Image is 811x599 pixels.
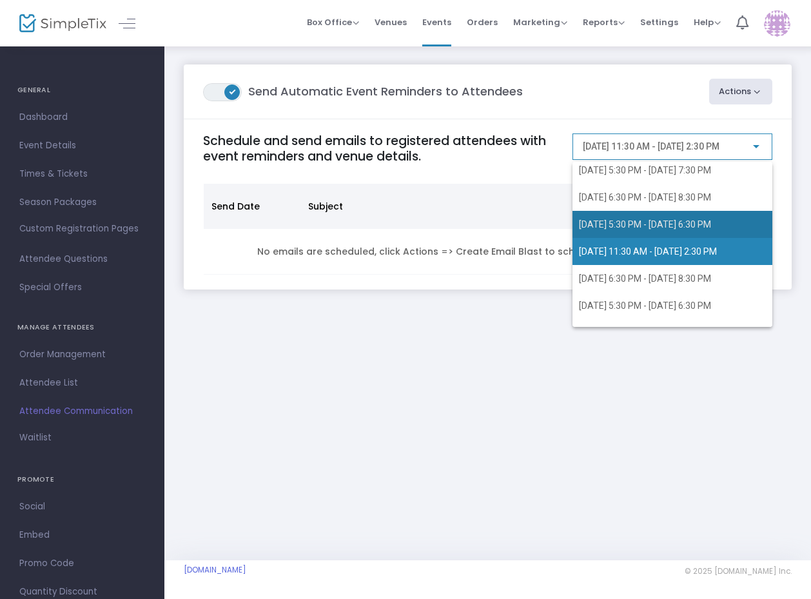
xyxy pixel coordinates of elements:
[579,273,711,284] span: [DATE] 6:30 PM - [DATE] 8:30 PM
[579,246,717,257] span: [DATE] 11:30 AM - [DATE] 2:30 PM
[579,219,711,230] span: [DATE] 5:30 PM - [DATE] 6:30 PM
[579,192,711,202] span: [DATE] 6:30 PM - [DATE] 8:30 PM
[579,165,711,175] span: [DATE] 5:30 PM - [DATE] 7:30 PM
[579,300,711,311] span: [DATE] 5:30 PM - [DATE] 6:30 PM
